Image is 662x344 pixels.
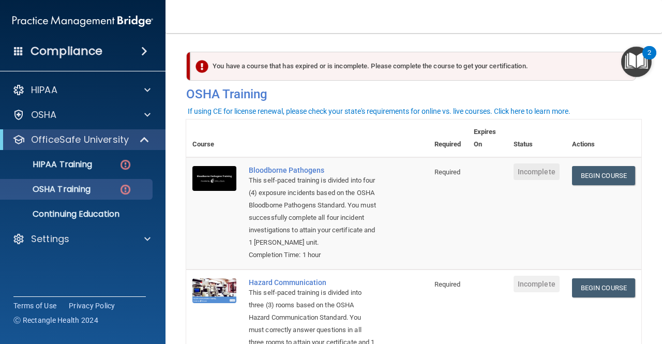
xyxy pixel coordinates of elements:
a: Privacy Policy [69,301,115,311]
div: This self-paced training is divided into four (4) exposure incidents based on the OSHA Bloodborne... [249,174,377,249]
button: Open Resource Center, 2 new notifications [621,47,652,77]
th: Required [428,119,468,157]
a: OfficeSafe University [12,133,150,146]
th: Actions [566,119,641,157]
p: Settings [31,233,69,245]
div: You have a course that has expired or is incomplete. Please complete the course to get your certi... [190,52,636,81]
div: Completion Time: 1 hour [249,249,377,261]
a: Settings [12,233,151,245]
span: Incomplete [514,163,560,180]
th: Course [186,119,243,157]
a: Begin Course [572,166,635,185]
span: Ⓒ Rectangle Health 2024 [13,315,98,325]
a: Terms of Use [13,301,56,311]
a: Bloodborne Pathogens [249,166,377,174]
th: Expires On [468,119,507,157]
img: PMB logo [12,11,153,32]
div: 2 [648,53,651,66]
th: Status [507,119,566,157]
button: If using CE for license renewal, please check your state's requirements for online vs. live cours... [186,106,572,116]
p: OSHA Training [7,184,91,195]
p: OfficeSafe University [31,133,129,146]
a: Begin Course [572,278,635,297]
h4: Compliance [31,44,102,58]
a: Hazard Communication [249,278,377,287]
p: Continuing Education [7,209,148,219]
a: HIPAA [12,84,151,96]
p: HIPAA Training [7,159,92,170]
span: Required [434,280,461,288]
img: danger-circle.6113f641.png [119,183,132,196]
div: If using CE for license renewal, please check your state's requirements for online vs. live cours... [188,108,570,115]
img: exclamation-circle-solid-danger.72ef9ffc.png [195,60,208,73]
span: Required [434,168,461,176]
span: Incomplete [514,276,560,292]
h4: OSHA Training [186,87,641,101]
img: danger-circle.6113f641.png [119,158,132,171]
p: OSHA [31,109,57,121]
a: OSHA [12,109,151,121]
p: HIPAA [31,84,57,96]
